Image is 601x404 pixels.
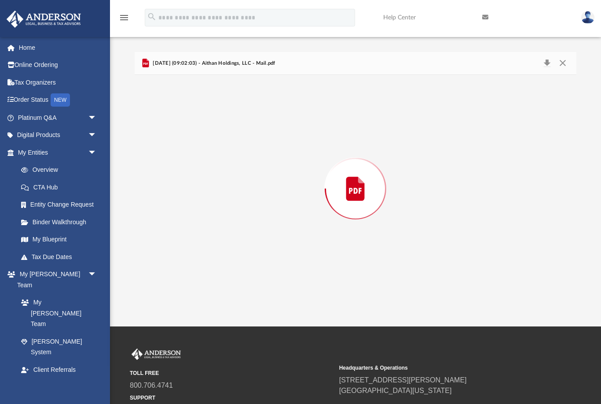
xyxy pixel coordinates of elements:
a: My [PERSON_NAME] Teamarrow_drop_down [6,266,106,294]
span: [DATE] (09:02:03) - Aithan Holdings, LLC - Mail.pdf [151,59,275,67]
div: NEW [51,93,70,107]
a: My [PERSON_NAME] Team [12,294,101,333]
a: [STREET_ADDRESS][PERSON_NAME] [339,376,467,384]
a: Entity Change Request [12,196,110,214]
img: Anderson Advisors Platinum Portal [130,348,183,360]
span: arrow_drop_down [88,109,106,127]
a: Binder Walkthrough [12,213,110,231]
small: TOLL FREE [130,369,333,377]
img: Anderson Advisors Platinum Portal [4,11,84,28]
a: Client Referrals [12,361,106,378]
a: [GEOGRAPHIC_DATA][US_STATE] [339,387,452,394]
span: arrow_drop_down [88,126,106,145]
a: Online Ordering [6,56,110,74]
a: My Blueprint [12,231,106,248]
a: Platinum Q&Aarrow_drop_down [6,109,110,126]
i: menu [119,12,129,23]
span: arrow_drop_down [88,144,106,162]
a: 800.706.4741 [130,382,173,389]
div: Preview [135,52,576,303]
i: search [147,12,157,22]
span: arrow_drop_down [88,266,106,284]
a: Home [6,39,110,56]
img: User Pic [581,11,594,24]
small: Headquarters & Operations [339,364,542,372]
small: SUPPORT [130,394,333,402]
a: My Entitiesarrow_drop_down [6,144,110,161]
a: menu [119,17,129,23]
a: [PERSON_NAME] System [12,333,106,361]
a: CTA Hub [12,178,110,196]
button: Download [539,57,555,70]
a: Overview [12,161,110,179]
a: Tax Due Dates [12,248,110,266]
button: Close [555,57,571,70]
a: Tax Organizers [6,74,110,91]
a: Digital Productsarrow_drop_down [6,126,110,144]
a: Order StatusNEW [6,91,110,109]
